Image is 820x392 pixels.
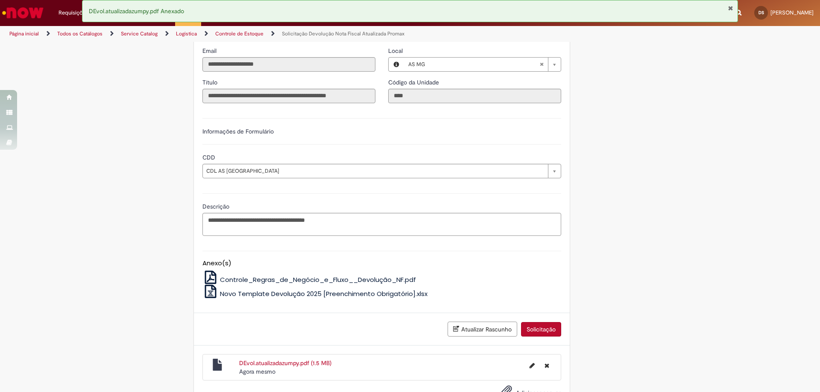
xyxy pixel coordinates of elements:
[202,46,218,55] label: Somente leitura - Email
[535,58,548,71] abbr: Limpar campo Local
[404,58,561,71] a: AS MGLimpar campo Local
[239,359,331,367] a: DEvol.atualizadazumpy.pdf (1.5 MB)
[524,359,540,372] button: Editar nome de arquivo DEvol.atualizadazumpy.pdf
[202,78,219,87] label: Somente leitura - Título
[408,58,539,71] span: AS MG
[9,30,39,37] a: Página inicial
[215,30,264,37] a: Controle de Estoque
[59,9,88,17] span: Requisições
[206,164,544,178] span: CDL AS [GEOGRAPHIC_DATA]
[770,9,814,16] span: [PERSON_NAME]
[202,260,561,267] h5: Anexo(s)
[202,57,375,72] input: Email
[448,322,517,337] button: Atualizar Rascunho
[202,89,375,103] input: Título
[202,78,219,86] span: Somente leitura - Título
[121,30,158,37] a: Service Catalog
[239,368,275,375] span: Agora mesmo
[176,30,197,37] a: Logistica
[202,203,231,210] span: Descrição
[388,78,441,87] label: Somente leitura - Código da Unidade
[220,289,428,298] span: Novo Template Devolução 2025 [Preenchimento Obrigatório].xlsx
[539,359,554,372] button: Excluir DEvol.atualizadazumpy.pdf
[57,30,102,37] a: Todos os Catálogos
[202,289,428,298] a: Novo Template Devolução 2025 [Preenchimento Obrigatório].xlsx
[758,10,764,15] span: DS
[521,322,561,337] button: Solicitação
[282,30,404,37] a: Solicitação Devolução Nota Fiscal Atualizada Promax
[239,368,275,375] time: 28/08/2025 13:24:18
[388,78,441,86] span: Somente leitura - Código da Unidade
[202,213,561,236] textarea: Descrição
[220,275,416,284] span: Controle_Regras_de_Negócio_e_Fluxo__Devolução_NF.pdf
[388,89,561,103] input: Código da Unidade
[389,58,404,71] button: Local, Visualizar este registro AS MG
[202,154,217,161] span: CDD
[202,275,416,284] a: Controle_Regras_de_Negócio_e_Fluxo__Devolução_NF.pdf
[89,7,184,15] span: DEvol.atualizadazumpy.pdf Anexado
[388,47,404,55] span: Local
[728,5,733,12] button: Fechar Notificação
[1,4,45,21] img: ServiceNow
[6,26,540,42] ul: Trilhas de página
[202,128,274,135] label: Informações de Formulário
